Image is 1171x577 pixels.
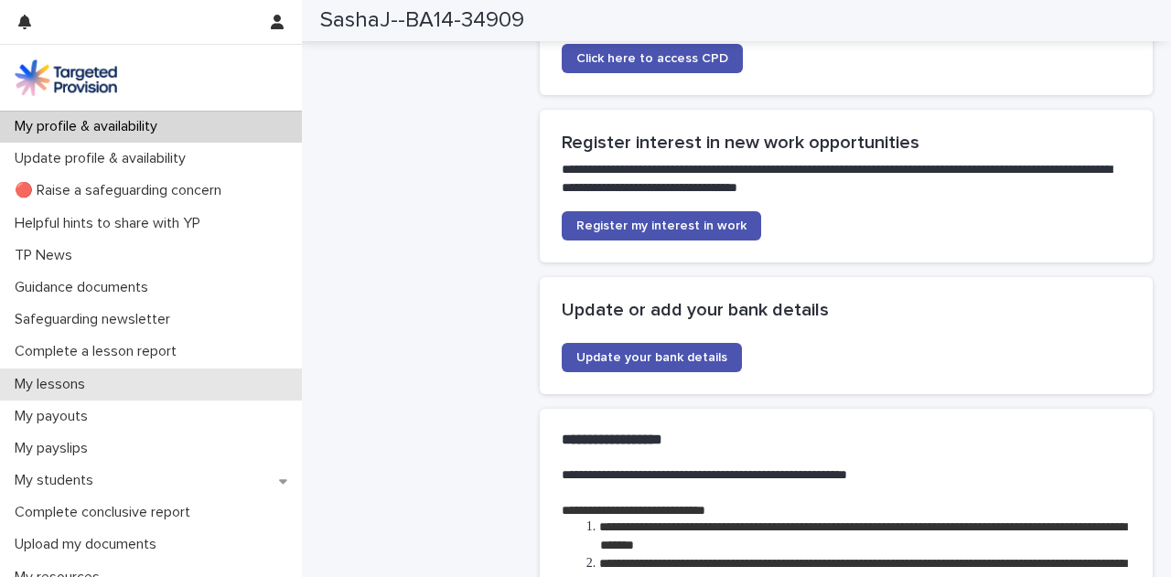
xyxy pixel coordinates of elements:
p: Upload my documents [7,536,171,553]
p: TP News [7,247,87,264]
h2: Update or add your bank details [562,299,1132,321]
p: Safeguarding newsletter [7,311,185,328]
p: My lessons [7,376,100,393]
p: My payouts [7,408,102,425]
h2: Register interest in new work opportunities [562,132,1132,154]
p: Helpful hints to share with YP [7,215,215,232]
p: Complete conclusive report [7,504,205,521]
span: Register my interest in work [576,219,747,232]
a: Click here to access CPD [562,44,743,73]
h2: SashaJ--BA14-34909 [320,7,524,34]
img: M5nRWzHhSzIhMunXDL62 [15,59,117,96]
p: 🔴 Raise a safeguarding concern [7,182,236,199]
p: Complete a lesson report [7,343,191,360]
a: Update your bank details [562,343,742,372]
span: Update your bank details [576,351,727,364]
p: My profile & availability [7,118,172,135]
span: Click here to access CPD [576,52,728,65]
p: Guidance documents [7,279,163,296]
a: Register my interest in work [562,211,761,240]
p: My payslips [7,440,102,457]
p: My students [7,472,108,489]
p: Update profile & availability [7,150,200,167]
